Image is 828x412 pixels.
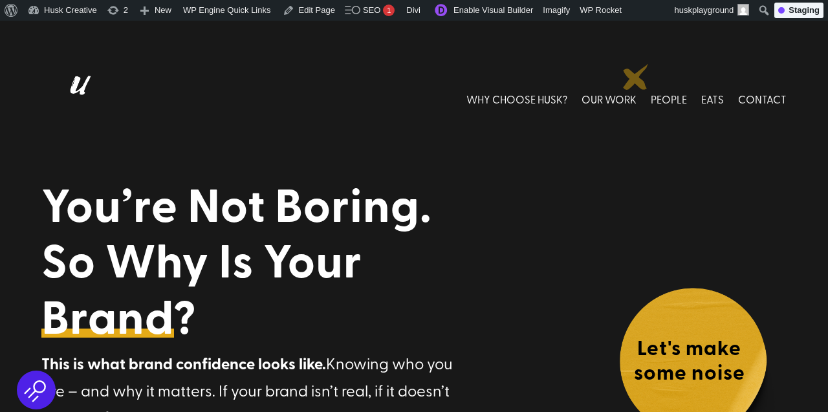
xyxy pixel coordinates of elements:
[582,70,637,128] a: OUR WORK
[41,176,472,350] h1: You’re Not Boring. So Why Is Your ?
[701,70,724,128] a: EATS
[675,5,734,15] span: huskplayground
[466,70,567,128] a: WHY CHOOSE HUSK?
[618,334,761,391] h4: Let's make some noise
[41,352,326,374] strong: This is what brand confidence looks like.
[738,70,787,128] a: CONTACT
[774,3,823,18] div: Staging
[41,288,174,343] a: Brand
[651,70,687,128] a: PEOPLE
[41,70,113,128] img: Husk logo
[383,5,395,16] div: 1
